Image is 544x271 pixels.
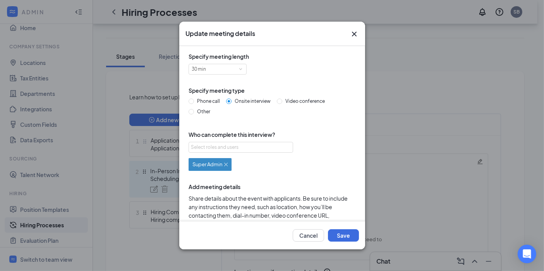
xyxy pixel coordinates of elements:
h3: Update meeting details [185,29,255,38]
span: Specify meeting type [189,86,356,95]
span: Specify meeting length [189,52,356,61]
span: Super Admin [192,160,222,168]
div: Open Intercom Messenger [518,245,536,263]
span: Share details about the event with applicants. Be sure to include any instructions they need, suc... [189,194,356,228]
span: Other [194,109,213,114]
span: Video conference [282,98,328,104]
span: Phone call [194,98,223,104]
div: Select roles and users [191,143,287,151]
span: Onsite interview [232,98,274,104]
button: Save [328,229,359,242]
svg: Cross [350,29,359,39]
span: Who can complete this interview? [189,130,356,139]
div: 30 min [192,64,211,74]
span: Add meeting details [189,182,356,191]
button: Close [350,29,359,39]
button: Cancel [293,229,324,242]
